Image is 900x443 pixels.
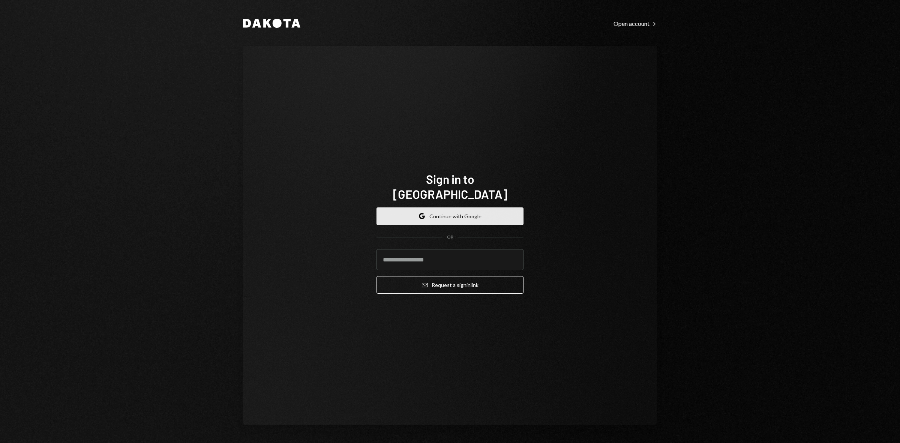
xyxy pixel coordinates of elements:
div: OR [447,234,453,240]
button: Continue with Google [376,207,523,225]
a: Open account [613,19,657,27]
h1: Sign in to [GEOGRAPHIC_DATA] [376,171,523,201]
div: Open account [613,20,657,27]
button: Request a signinlink [376,276,523,294]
